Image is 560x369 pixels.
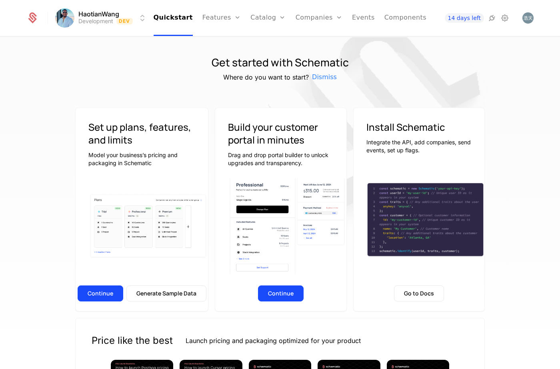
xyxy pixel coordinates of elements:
img: Component view [228,175,346,278]
span: HaotianWang [78,11,119,17]
span: Dev [116,18,133,24]
button: Open user button [522,12,534,24]
div: Development [78,17,113,25]
h3: Set up plans, features, and limits [88,121,195,146]
h3: Build your customer portal in minutes [228,121,334,146]
button: Select environment [58,9,147,27]
a: Integrations [487,13,497,23]
h1: Get started with Schematic [212,56,349,69]
span: Dismiss [312,72,337,82]
button: Generate Sample Data [126,285,206,301]
button: Continue [78,285,123,301]
button: Go to Docs [394,285,444,301]
h3: Install Schematic [366,121,472,134]
p: Integrate the API, add companies, send events, set up flags. [366,138,472,154]
h5: Where do you want to start? [223,72,309,82]
p: Model your business’s pricing and packaging in Schematic [88,151,195,167]
p: Drag and drop portal builder to unlock upgrades and transparency. [228,151,334,167]
a: Settings [500,13,510,23]
img: Schematic integration code [366,182,485,257]
button: Continue [258,285,304,301]
img: Haotian Wang [522,12,534,24]
a: 14 days left [445,13,484,23]
img: Plan cards [88,193,208,259]
img: HaotianWang [55,8,74,28]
